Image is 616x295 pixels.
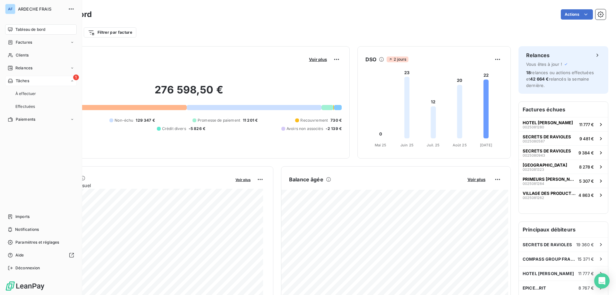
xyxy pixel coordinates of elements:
[15,214,30,220] span: Imports
[523,120,573,125] span: HOTEL [PERSON_NAME]
[467,177,485,182] span: Voir plus
[519,102,608,117] h6: Factures échues
[84,27,136,38] button: Filtrer par facture
[234,177,252,182] button: Voir plus
[189,126,205,132] span: -5 826 €
[519,145,608,160] button: SECRETS DE RAVIOLES00250809439 384 €
[523,196,544,200] span: 0025081262
[480,143,492,147] tspan: [DATE]
[523,191,576,196] span: VILLAGE DES PRODUCTEURS [PERSON_NAME]
[526,70,594,88] span: relances ou actions effectuées et relancés la semaine dernière.
[307,56,329,62] button: Voir plus
[15,252,24,258] span: Aide
[523,168,544,171] span: 0025081323
[36,182,231,189] span: Chiffre d'affaires mensuel
[526,62,562,67] span: Vous êtes à jour !
[309,57,327,62] span: Voir plus
[16,117,35,122] span: Paiements
[15,104,35,109] span: Effectuées
[523,271,574,276] span: HOTEL [PERSON_NAME]
[5,281,45,291] img: Logo LeanPay
[579,164,594,169] span: 8 278 €
[526,51,550,59] h6: Relances
[289,176,323,183] h6: Balance âgée
[162,126,186,132] span: Crédit divers
[576,242,594,247] span: 19 360 €
[198,117,240,123] span: Promesse de paiement
[523,182,544,186] span: 0025081284
[519,174,608,188] button: PRIMEURS [PERSON_NAME]00250812845 307 €
[365,56,376,63] h6: DSO
[15,27,45,32] span: Tableau de bord
[235,178,251,182] span: Voir plus
[400,143,414,147] tspan: Juin 25
[18,6,64,12] span: ARDECHE FRAIS
[16,78,29,84] span: Tâches
[36,83,342,103] h2: 276 598,50 €
[519,117,608,131] button: HOTEL [PERSON_NAME]002508128011 777 €
[578,271,594,276] span: 11 777 €
[136,117,155,123] span: 129 347 €
[287,126,323,132] span: Avoirs non associés
[15,239,59,245] span: Paramètres et réglages
[523,153,545,157] span: 0025080943
[300,117,328,123] span: Recouvrement
[579,136,594,141] span: 9 481 €
[523,162,567,168] span: [GEOGRAPHIC_DATA]
[73,74,79,80] span: 1
[519,160,608,174] button: [GEOGRAPHIC_DATA]00250813238 278 €
[577,256,594,262] span: 15 371 €
[375,143,387,147] tspan: Mai 25
[16,52,29,58] span: Clients
[15,265,40,271] span: Déconnexion
[523,125,544,129] span: 0025081280
[5,250,77,260] a: Aide
[326,126,342,132] span: -2 139 €
[330,117,342,123] span: 730 €
[578,150,594,155] span: 9 384 €
[16,39,32,45] span: Factures
[578,285,594,291] span: 8 767 €
[561,9,593,20] button: Actions
[523,148,571,153] span: SECRETS DE RAVIOLES
[523,134,571,139] span: SECRETS DE RAVIOLES
[523,242,572,247] span: SECRETS DE RAVIOLES
[530,76,549,82] span: 42 664 €
[15,91,36,97] span: À effectuer
[519,131,608,145] button: SECRETS DE RAVIOLES00250805879 481 €
[15,227,39,232] span: Notifications
[526,70,531,75] span: 18
[243,117,258,123] span: 11 201 €
[15,65,32,71] span: Relances
[523,177,577,182] span: PRIMEURS [PERSON_NAME]
[578,193,594,198] span: 4 863 €
[115,117,133,123] span: Non-échu
[594,273,610,289] div: Open Intercom Messenger
[427,143,440,147] tspan: Juil. 25
[579,178,594,184] span: 5 307 €
[523,139,545,143] span: 0025080587
[466,177,487,182] button: Voir plus
[387,56,408,62] span: 2 jours
[579,122,594,127] span: 11 777 €
[523,285,546,291] span: EPICE...RIT
[453,143,467,147] tspan: Août 25
[5,4,15,14] div: AF
[519,188,608,202] button: VILLAGE DES PRODUCTEURS [PERSON_NAME]00250812624 863 €
[519,222,608,237] h6: Principaux débiteurs
[523,256,577,262] span: COMPASS GROUP FRANCE ESSH -AL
